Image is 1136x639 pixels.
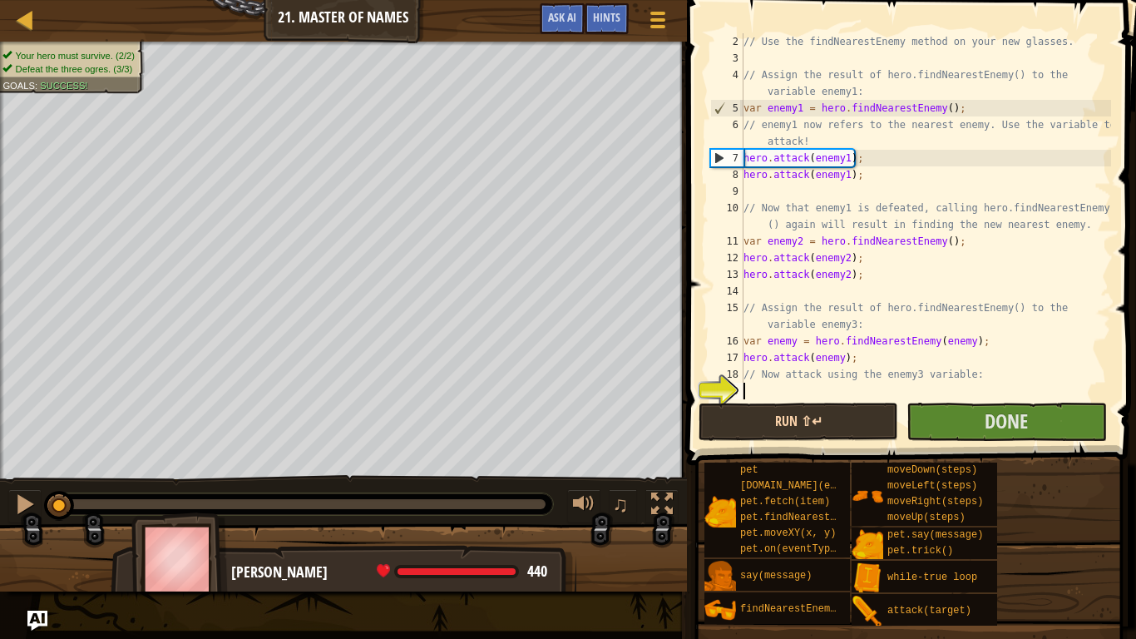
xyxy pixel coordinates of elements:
span: Goals [2,80,35,91]
span: moveRight(steps) [887,496,983,508]
button: Adjust volume [567,489,600,523]
div: 7 [711,150,743,166]
span: pet.fetch(item) [740,496,830,508]
img: portrait.png [704,561,736,592]
span: while-true loop [887,572,977,583]
span: moveLeft(steps) [887,480,977,492]
span: Defeat the three ogres. (3/3) [16,63,133,74]
span: pet.findNearestByType(type) [740,512,901,523]
img: portrait.png [852,596,883,627]
span: say(message) [740,570,812,582]
span: pet.say(message) [887,529,983,541]
li: Your hero must survive. [2,49,135,62]
div: 17 [710,349,743,366]
button: Ask AI [540,3,585,34]
button: Run ⇧↵ [699,403,898,441]
button: Ctrl + P: Pause [8,489,42,523]
span: pet.moveXY(x, y) [740,528,836,539]
img: portrait.png [852,480,883,512]
div: 9 [710,183,743,200]
img: portrait.png [852,529,883,561]
img: thang_avatar_frame.png [131,513,228,605]
div: 15 [710,300,743,333]
span: pet [740,464,758,476]
div: health: 440 / 440 [377,564,547,579]
img: portrait.png [852,562,883,594]
span: moveDown(steps) [887,464,977,476]
div: 4 [710,67,743,100]
div: 8 [710,166,743,183]
div: 3 [710,50,743,67]
button: Done [906,403,1106,441]
button: Toggle fullscreen [645,489,679,523]
button: Show game menu [637,3,679,42]
span: Success! [40,80,87,91]
div: 19 [710,383,743,399]
span: Hints [593,9,620,25]
span: pet.on(eventType, handler) [740,543,896,555]
div: 12 [710,250,743,266]
span: Done [985,408,1028,434]
span: Your hero must survive. (2/2) [16,50,135,61]
button: Ask AI [27,611,47,631]
div: 5 [711,100,743,116]
img: portrait.png [704,496,736,528]
button: ♫ [609,489,637,523]
span: pet.trick() [887,545,953,557]
span: Ask AI [548,9,576,25]
span: attack(target) [887,605,971,617]
span: moveUp(steps) [887,512,966,523]
div: 16 [710,333,743,349]
span: [DOMAIN_NAME](enemy) [740,480,860,492]
div: 18 [710,366,743,383]
img: portrait.png [704,594,736,626]
span: : [35,80,40,91]
span: 440 [527,561,547,582]
span: findNearestEnemy() [740,603,848,615]
div: [PERSON_NAME] [231,562,560,583]
div: 11 [710,233,743,250]
div: 13 [710,266,743,283]
div: 6 [710,116,743,150]
div: 2 [710,33,743,50]
div: 14 [710,283,743,300]
span: ♫ [612,492,629,517]
div: 10 [710,200,743,233]
li: Defeat the three ogres. [2,62,135,76]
